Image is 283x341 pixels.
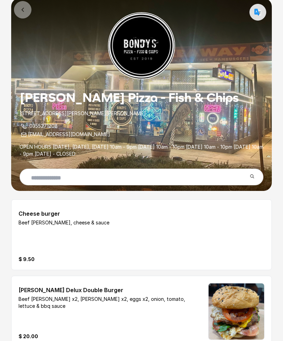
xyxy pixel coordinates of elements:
[19,256,35,263] p: $ 9.50
[20,143,263,157] p: OPEN HOURS [DATE], [DATE], [DATE] 10am - 9pm [DATE] 10am - 10pm [DATE] 10am - 10pm [DATE] 10am - ...
[254,9,261,16] img: default.png
[108,12,175,79] img: Restaurant Logo
[19,296,201,310] p: Beef [PERSON_NAME] x2, [PERSON_NAME] x2, eggs x2, onion, tomato, lettuce & bbq sauce
[19,283,201,296] label: [PERSON_NAME] Delux Double Burger
[19,333,38,340] p: $ 20.00
[19,207,201,219] label: Cheese burger
[20,131,263,138] p: [EMAIL_ADDRESS][DOMAIN_NAME]
[20,90,263,104] h1: [PERSON_NAME] Pizza - Fish & Chips
[19,219,201,226] p: Beef [PERSON_NAME], cheese & sauce
[209,283,264,340] img: Square Image
[20,110,263,117] p: [STREET_ADDRESS][PERSON_NAME][PERSON_NAME]
[29,123,58,129] a: 0355271208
